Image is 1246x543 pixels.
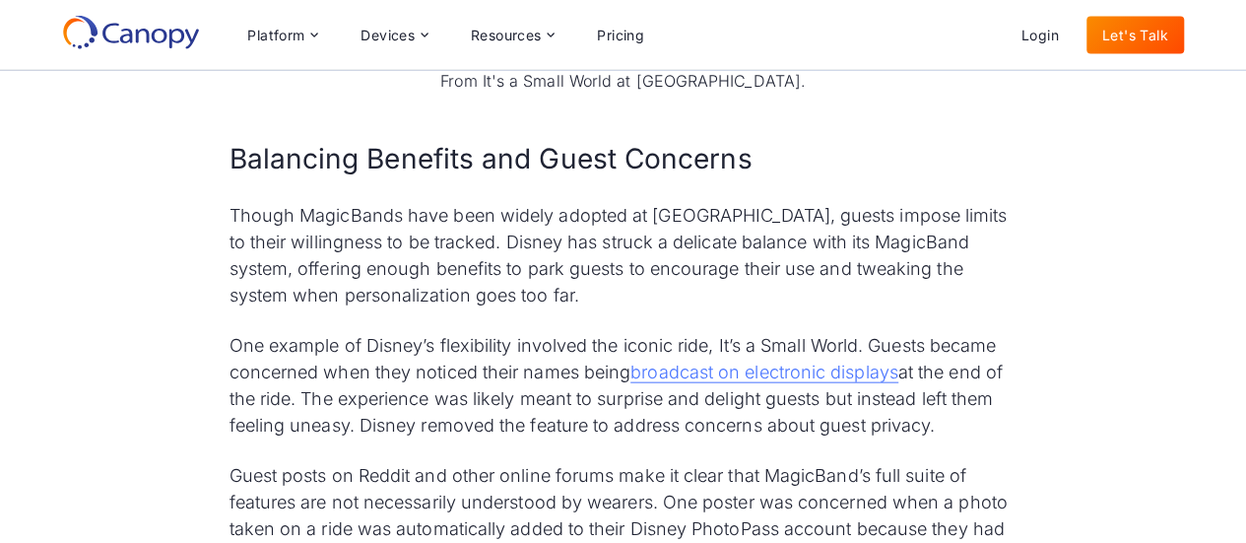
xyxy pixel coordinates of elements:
[230,140,1017,178] h2: Balancing Benefits and Guest Concerns
[471,29,542,42] div: Resources
[1086,17,1184,54] a: Let's Talk
[361,29,415,42] div: Devices
[630,362,898,383] a: broadcast on electronic displays
[230,332,1017,439] p: One example of Disney’s flexibility involved the iconic ride, It’s a Small World. Guests became c...
[581,17,660,54] a: Pricing
[455,16,569,55] div: Resources
[1006,17,1075,54] a: Login
[230,202,1017,308] p: Though MagicBands have been widely adopted at [GEOGRAPHIC_DATA], guests impose limits to their wi...
[345,16,443,55] div: Devices
[247,29,304,42] div: Platform
[231,16,333,55] div: Platform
